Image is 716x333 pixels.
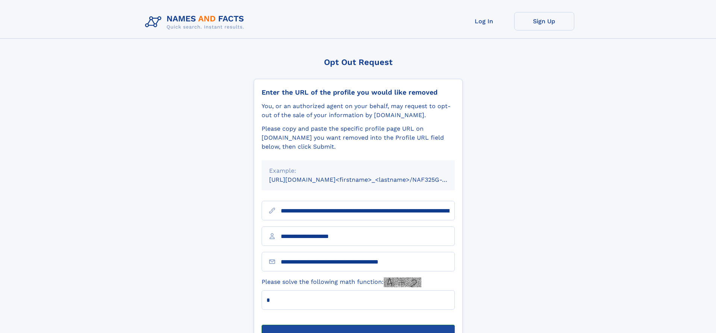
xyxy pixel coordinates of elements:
[269,166,447,175] div: Example:
[254,57,463,67] div: Opt Out Request
[454,12,514,30] a: Log In
[262,88,455,96] div: Enter the URL of the profile you would like removed
[262,124,455,151] div: Please copy and paste the specific profile page URL on [DOMAIN_NAME] you want removed into the Pr...
[262,102,455,120] div: You, or an authorized agent on your behalf, may request to opt-out of the sale of your informatio...
[269,176,469,183] small: [URL][DOMAIN_NAME]<firstname>_<lastname>/NAF325G-xxxxxxxx
[142,12,250,32] img: Logo Names and Facts
[262,277,421,287] label: Please solve the following math function:
[514,12,574,30] a: Sign Up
